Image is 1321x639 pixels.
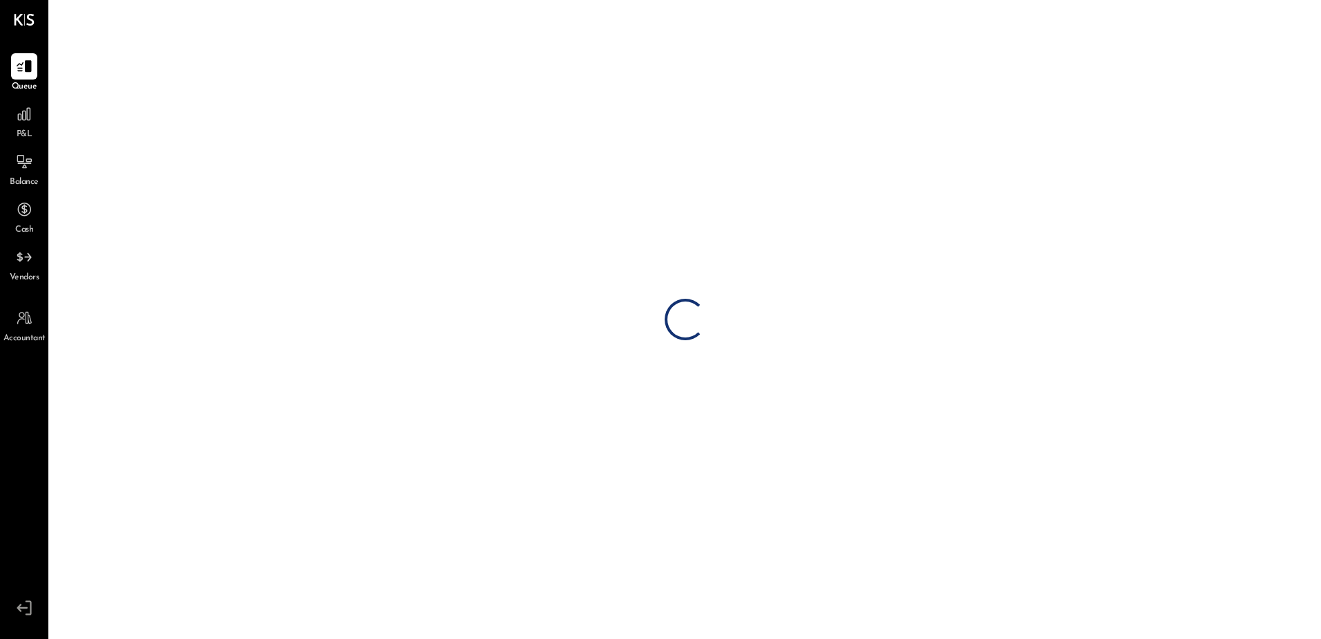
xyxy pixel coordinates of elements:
span: P&L [17,129,32,141]
a: Vendors [1,244,48,284]
span: Balance [10,176,39,189]
span: Cash [15,224,33,237]
span: Vendors [10,272,39,284]
a: P&L [1,101,48,141]
span: Accountant [3,333,46,345]
a: Balance [1,149,48,189]
span: Queue [12,81,37,93]
a: Accountant [1,305,48,345]
a: Cash [1,196,48,237]
a: Queue [1,53,48,93]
